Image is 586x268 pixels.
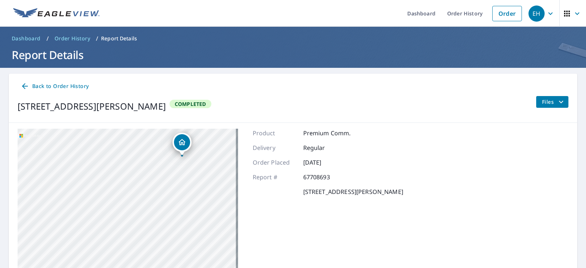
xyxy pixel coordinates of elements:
nav: breadcrumb [9,33,577,44]
p: Premium Comm. [303,129,351,137]
p: Report # [253,173,297,181]
h1: Report Details [9,47,577,62]
span: Dashboard [12,35,41,42]
li: / [96,34,98,43]
button: filesDropdownBtn-67708693 [536,96,568,108]
p: [STREET_ADDRESS][PERSON_NAME] [303,187,403,196]
a: Back to Order History [18,80,92,93]
p: Regular [303,143,347,152]
a: Dashboard [9,33,44,44]
div: EH [528,5,545,22]
p: [DATE] [303,158,347,167]
span: Order History [55,35,90,42]
p: Delivery [253,143,297,152]
span: Back to Order History [21,82,89,91]
a: Order [492,6,522,21]
a: Order History [52,33,93,44]
span: Files [542,98,565,106]
li: / [47,34,49,43]
p: Order Placed [253,158,297,167]
p: Report Details [101,35,137,42]
img: EV Logo [13,8,100,19]
span: Completed [170,100,211,107]
p: 67708693 [303,173,347,181]
div: Dropped pin, building 1, Residential property, 5305 Big Tyler Rd Charleston, WV 25313 [173,133,192,155]
p: Product [253,129,297,137]
div: [STREET_ADDRESS][PERSON_NAME] [18,100,166,113]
